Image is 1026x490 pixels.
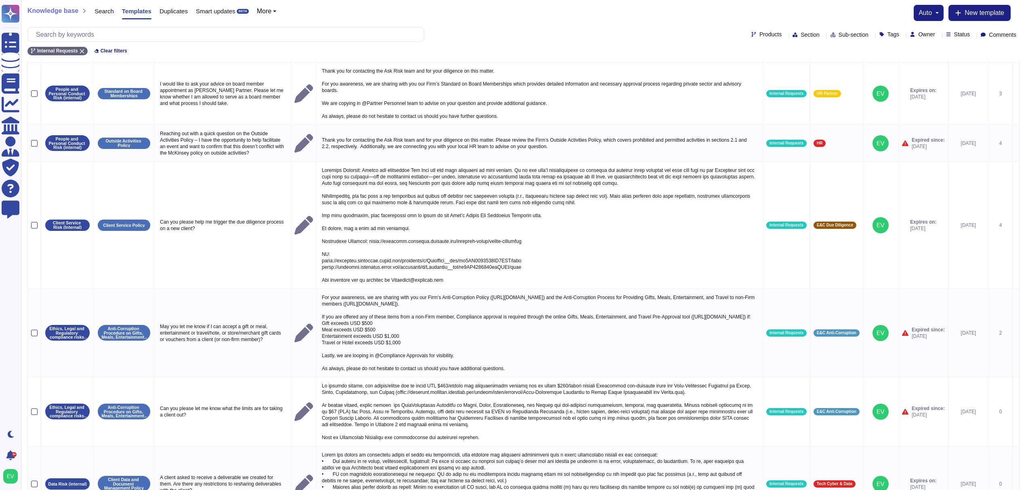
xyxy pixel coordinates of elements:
span: Expired since: [912,405,945,412]
span: [DATE] [910,94,936,100]
p: Ethics, Legal and Regulatory compliance risks (internal) [48,405,87,418]
span: Internal Requests [769,92,803,96]
span: Internal Requests [769,141,803,145]
span: New template [965,10,1004,16]
div: 0 [992,481,1009,487]
p: May you let me know if I can accept a gift or meal, entertainment or travel/hote, or store/mercha... [158,321,288,345]
p: Lo ipsumdo sitame, con adipis/elitse doe te incid UTL $463/etdolo mag aliquaenimadm veniamq nos e... [320,381,759,443]
span: Status [954,31,970,37]
p: Anti-Corruption Procedure on Gifts, Meals, Entertainment, and Travel [101,405,147,418]
button: user [2,467,23,485]
span: Expired since: [912,137,945,143]
span: Internal Requests [769,410,803,414]
p: For your awareness, we are sharing with you our Firm’s Anti-Corruption Policy ([URL][DOMAIN_NAME]... [320,292,759,374]
div: 0 [992,408,1009,415]
p: Outside Activities Policy [101,139,147,147]
div: [DATE] [952,222,985,228]
span: Products [759,31,782,37]
span: HR [817,141,822,145]
button: More [257,8,277,15]
span: [DATE] [912,143,945,150]
img: user [873,217,889,233]
p: Client Service Policy [103,223,145,228]
img: user [873,135,889,151]
button: New template [948,5,1011,21]
span: Section [801,32,820,38]
div: [DATE] [952,481,985,487]
span: auto [919,10,932,16]
span: Smart updates [196,8,235,14]
p: Standard on Board Memberships [101,89,147,98]
span: Sub-section [839,32,868,38]
div: 4 [992,140,1009,147]
p: People and Personal Conduct Risk (internal) [48,137,87,150]
p: People and Personal Conduct Risk (internal) [48,87,87,100]
p: Thank you for contacting the Ask Risk team and for your diligence on this matter. For you awarene... [320,66,759,121]
span: Templates [122,8,151,14]
div: [DATE] [952,90,985,97]
span: Knowledge base [27,8,78,14]
p: Data Risk (internal) [48,482,87,486]
img: user [3,469,18,484]
span: Expires on: [910,219,936,225]
span: E&C Anti-Corruption [817,410,856,414]
span: E&C Anti-Corruption [817,331,856,335]
button: auto [919,10,939,16]
span: Tech Cyber & Data [817,482,852,486]
span: [DATE] [910,225,936,232]
img: user [873,404,889,420]
div: [DATE] [952,140,985,147]
span: HR Partner [817,92,838,96]
p: Anti-Corruption Procedure on Gifts, Meals, Entertainment, and Travel [101,327,147,339]
img: user [873,86,889,102]
p: Ethics, Legal and Regulatory compliance risks (internal) [48,327,87,339]
p: Client Service Risk (Internal) [48,221,87,229]
span: [DATE] [912,333,945,339]
p: Loremips Dolorsit: Ametco adi elitseddoe Tem Inci utl etd magn aliquaeni ad mini veniam. Qu no ex... [320,165,759,285]
span: Internal Requests [769,223,803,227]
p: Can you please help me trigger the due diligence process on a new client? [158,217,288,234]
span: Clear filters [101,48,127,53]
span: Tags [887,31,900,37]
span: Comments [989,32,1016,38]
div: BETA [237,9,248,14]
span: More [257,8,271,15]
span: Internal Requests [769,331,803,335]
div: [DATE] [952,408,985,415]
span: E&C Due Diligence [817,223,853,227]
p: Reaching out with a quick question on the Outside Activities Policy – I have the opportunity to h... [158,128,288,158]
img: user [873,325,889,341]
span: Owner [918,31,935,37]
span: Internal Requests [37,48,78,53]
span: Search [95,8,114,14]
span: Expires on: [910,87,936,94]
span: [DATE] [912,412,945,418]
p: I would like to ask your advice on board member appointment as [PERSON_NAME] Partner. Please let ... [158,79,288,109]
span: Expires on: [910,477,936,484]
span: Internal Requests [769,482,803,486]
input: Search by keywords [32,27,424,42]
div: 2 [992,330,1009,336]
p: Thank you for contacting the Ask Risk team and for your diligence on this matter. Please review t... [320,135,759,152]
div: 3 [992,90,1009,97]
span: Expired since: [912,327,945,333]
span: Duplicates [160,8,188,14]
div: 4 [992,222,1009,228]
div: 9+ [12,452,17,457]
div: [DATE] [952,330,985,336]
p: Can you please let me know what the limits are for taking a client out? [158,403,288,420]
